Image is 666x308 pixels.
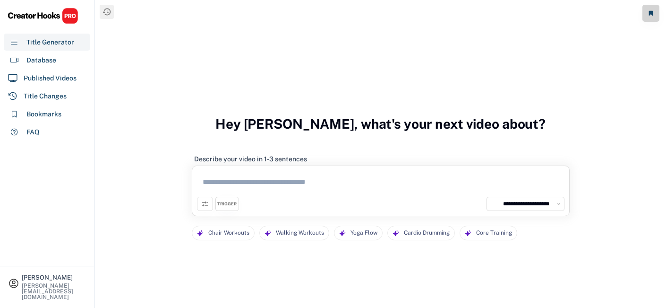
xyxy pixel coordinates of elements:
img: yH5BAEAAAAALAAAAAABAAEAAAIBRAA7 [489,200,498,208]
div: Describe your video in 1-3 sentences [194,155,307,163]
div: Core Training [476,226,512,240]
div: Walking Workouts [276,226,324,240]
div: [PERSON_NAME] [22,274,86,281]
div: Database [26,55,56,65]
div: Yoga Flow [350,226,377,240]
div: [PERSON_NAME][EMAIL_ADDRESS][DOMAIN_NAME] [22,283,86,300]
div: Chair Workouts [208,226,249,240]
div: Title Generator [26,37,74,47]
img: CHPRO%20Logo.svg [8,8,78,24]
h3: Hey [PERSON_NAME], what's your next video about? [215,106,546,142]
div: Bookmarks [26,109,61,119]
div: TRIGGER [217,201,237,207]
div: FAQ [26,127,40,137]
div: Published Videos [24,73,77,83]
div: Cardio Drumming [404,226,450,240]
div: Title Changes [24,91,67,101]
